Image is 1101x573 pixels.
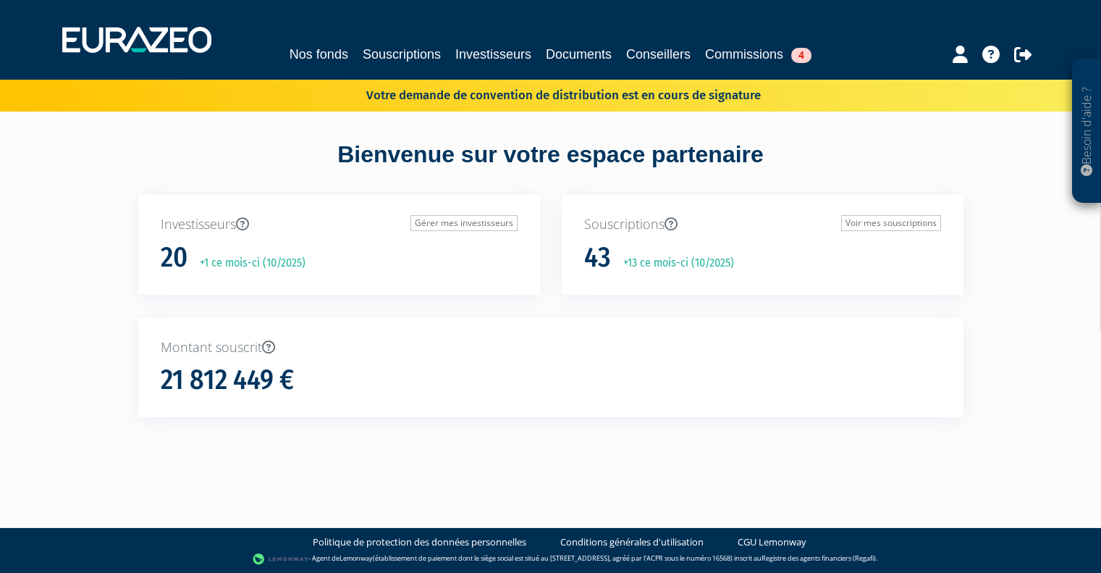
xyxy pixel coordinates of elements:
a: Gérer mes investisseurs [410,215,518,231]
a: CGU Lemonway [738,535,806,549]
div: - Agent de (établissement de paiement dont le siège social est situé au [STREET_ADDRESS], agréé p... [14,552,1087,566]
a: Lemonway [339,554,373,564]
p: Besoin d'aide ? [1079,66,1095,196]
a: Investisseurs [455,44,531,64]
a: Conseillers [626,44,691,64]
p: Montant souscrit [161,338,941,357]
p: +1 ce mois-ci (10/2025) [190,255,305,272]
span: 4 [791,48,811,63]
a: Nos fonds [290,44,348,64]
a: Voir mes souscriptions [841,215,941,231]
a: Politique de protection des données personnelles [313,535,526,549]
a: Documents [546,44,612,64]
h1: 20 [161,243,187,273]
p: Votre demande de convention de distribution est en cours de signature [324,83,761,104]
a: Souscriptions [363,44,441,64]
h1: 21 812 449 € [161,365,294,396]
p: +13 ce mois-ci (10/2025) [613,255,734,272]
a: Conditions générales d'utilisation [560,535,704,549]
img: 1732889491-logotype_eurazeo_blanc_rvb.png [62,27,211,53]
a: Commissions4 [705,44,811,64]
a: Registre des agents financiers (Regafi) [762,554,876,564]
p: Souscriptions [584,215,941,234]
p: Investisseurs [161,215,518,234]
h1: 43 [584,243,611,273]
img: logo-lemonway.png [253,552,308,566]
div: Bienvenue sur votre espace partenaire [127,138,974,195]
